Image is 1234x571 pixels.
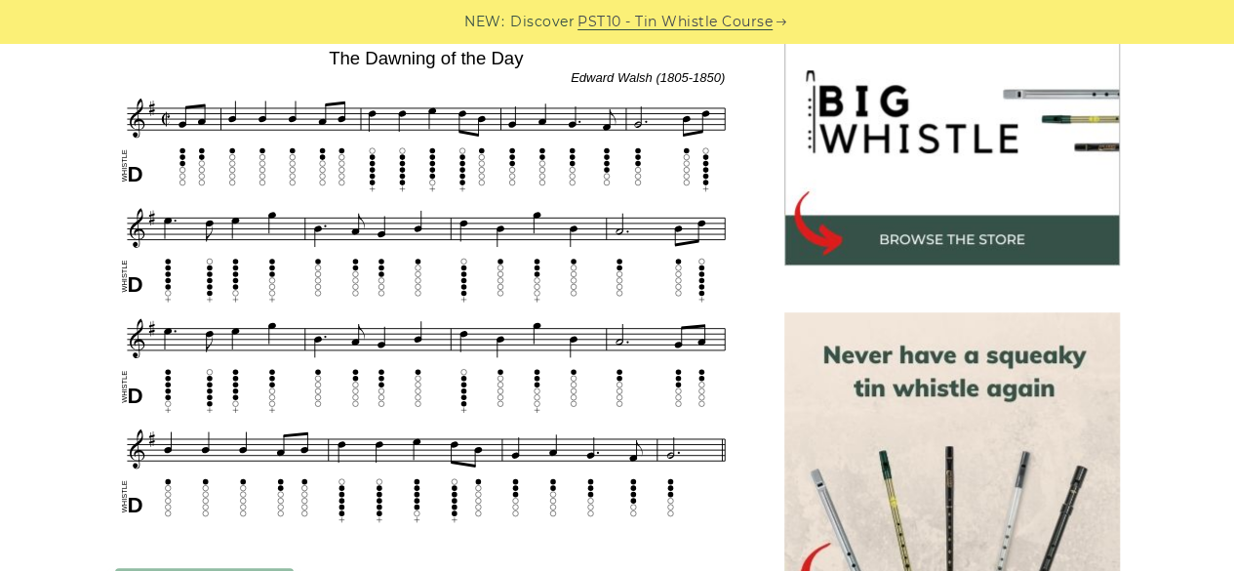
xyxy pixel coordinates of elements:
img: The Dawning of the Day Tin Whistle Tabs & Sheet Music [115,41,737,528]
span: Discover [510,11,575,33]
span: NEW: [464,11,504,33]
a: PST10 - Tin Whistle Course [577,11,773,33]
